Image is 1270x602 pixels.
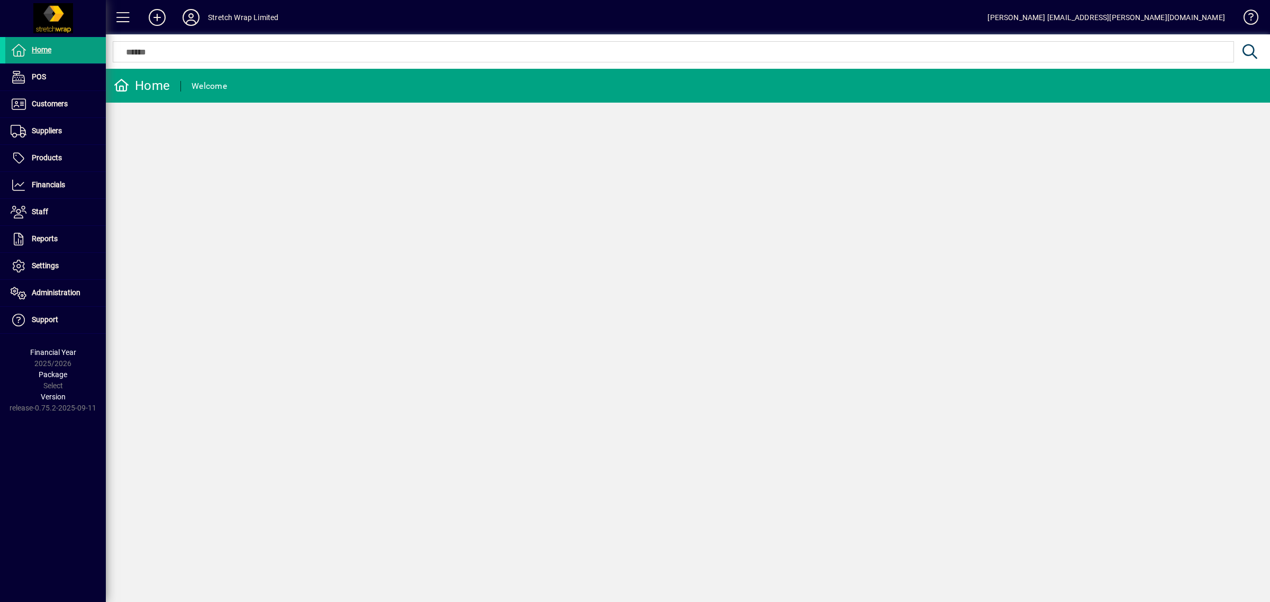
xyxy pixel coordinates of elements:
[32,99,68,108] span: Customers
[32,261,59,270] span: Settings
[32,234,58,243] span: Reports
[5,118,106,144] a: Suppliers
[5,145,106,171] a: Products
[41,393,66,401] span: Version
[192,78,227,95] div: Welcome
[140,8,174,27] button: Add
[39,370,67,379] span: Package
[5,91,106,117] a: Customers
[32,153,62,162] span: Products
[174,8,208,27] button: Profile
[5,199,106,225] a: Staff
[32,288,80,297] span: Administration
[32,315,58,324] span: Support
[5,307,106,333] a: Support
[5,280,106,306] a: Administration
[30,348,76,357] span: Financial Year
[32,126,62,135] span: Suppliers
[32,45,51,54] span: Home
[1236,2,1257,37] a: Knowledge Base
[32,180,65,189] span: Financials
[987,9,1225,26] div: [PERSON_NAME] [EMAIL_ADDRESS][PERSON_NAME][DOMAIN_NAME]
[208,9,279,26] div: Stretch Wrap Limited
[114,77,170,94] div: Home
[5,64,106,90] a: POS
[5,172,106,198] a: Financials
[32,72,46,81] span: POS
[5,226,106,252] a: Reports
[32,207,48,216] span: Staff
[5,253,106,279] a: Settings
